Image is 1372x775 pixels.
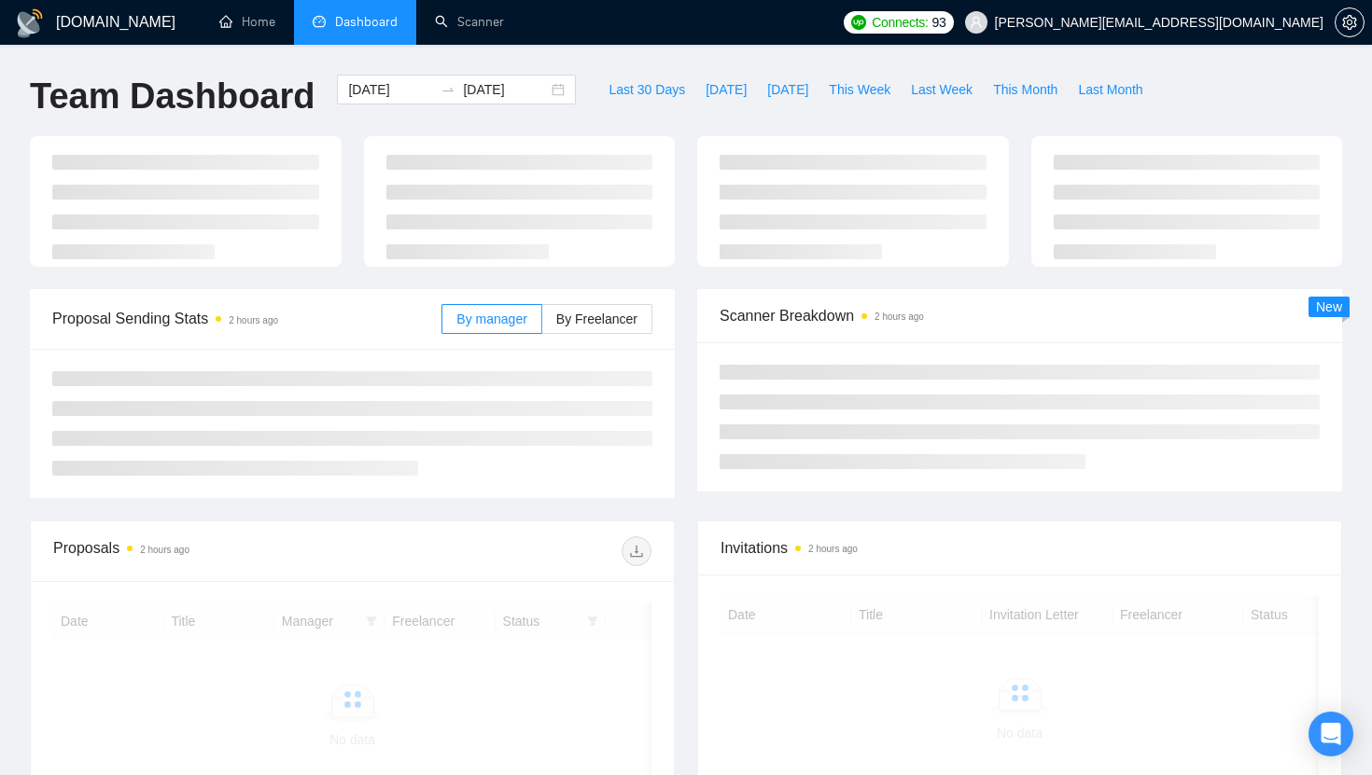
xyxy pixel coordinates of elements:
[435,14,504,30] a: searchScanner
[875,311,924,322] time: 2 hours ago
[53,536,353,566] div: Proposals
[1078,79,1142,100] span: Last Month
[463,79,548,100] input: End date
[808,544,858,554] time: 2 hours ago
[52,307,441,330] span: Proposal Sending Stats
[757,75,819,104] button: [DATE]
[721,536,1319,560] span: Invitations
[819,75,901,104] button: This Week
[1316,299,1342,314] span: New
[901,75,983,104] button: Last Week
[970,16,983,29] span: user
[1336,15,1364,30] span: setting
[829,79,890,100] span: This Week
[348,79,433,100] input: Start date
[767,79,808,100] span: [DATE]
[1335,15,1365,30] a: setting
[706,79,747,100] span: [DATE]
[219,14,275,30] a: homeHome
[30,75,315,118] h1: Team Dashboard
[609,79,685,100] span: Last 30 Days
[983,75,1068,104] button: This Month
[1068,75,1153,104] button: Last Month
[441,82,455,97] span: to
[911,79,973,100] span: Last Week
[1309,712,1353,756] div: Open Intercom Messenger
[140,545,189,555] time: 2 hours ago
[851,15,866,30] img: upwork-logo.png
[441,82,455,97] span: swap-right
[556,311,637,326] span: By Freelancer
[695,75,757,104] button: [DATE]
[335,14,398,30] span: Dashboard
[993,79,1057,100] span: This Month
[313,15,326,28] span: dashboard
[1335,7,1365,37] button: setting
[720,304,1320,327] span: Scanner Breakdown
[598,75,695,104] button: Last 30 Days
[932,12,946,33] span: 93
[872,12,928,33] span: Connects:
[229,315,278,325] time: 2 hours ago
[15,8,45,38] img: logo
[456,311,526,326] span: By manager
